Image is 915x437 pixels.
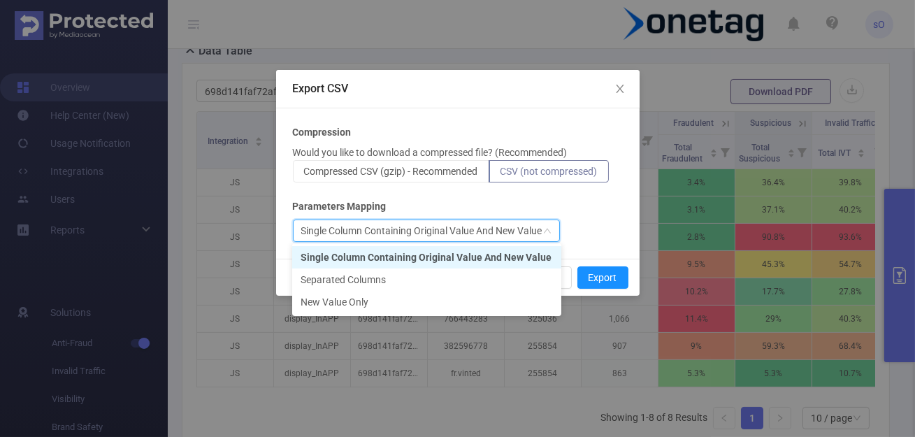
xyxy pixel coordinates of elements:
i: icon: down [543,227,552,236]
div: Single Column Containing Original Value And New Value [301,220,542,241]
li: New Value Only [292,291,561,313]
span: CSV (not compressed) [500,166,598,177]
span: Compressed CSV (gzip) - Recommended [304,166,478,177]
button: Export [577,266,628,289]
p: Would you like to download a compressed file? (Recommended) [293,145,568,160]
li: Single Column Containing Original Value And New Value [292,246,561,268]
div: Export CSV [293,81,623,96]
i: icon: close [614,83,626,94]
button: Close [600,70,640,109]
b: Parameters Mapping [293,199,387,214]
b: Compression [293,125,352,140]
li: Separated Columns [292,268,561,291]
